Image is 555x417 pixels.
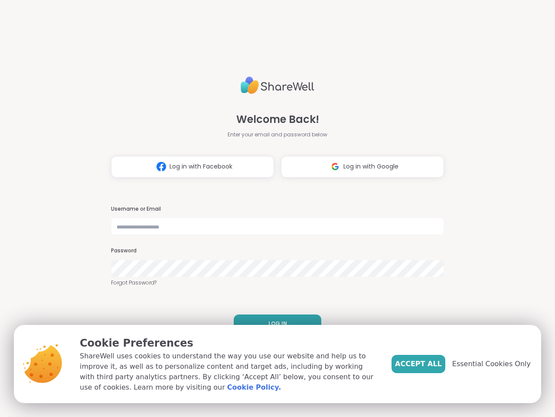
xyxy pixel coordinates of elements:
[111,247,444,255] h3: Password
[268,320,287,328] span: LOG IN
[234,314,321,333] button: LOG IN
[343,162,398,171] span: Log in with Google
[111,279,444,287] a: Forgot Password?
[236,112,319,127] span: Welcome Back!
[80,351,378,393] p: ShareWell uses cookies to understand the way you use our website and help us to improve it, as we...
[111,156,274,178] button: Log in with Facebook
[281,156,444,178] button: Log in with Google
[153,159,170,175] img: ShareWell Logomark
[170,162,232,171] span: Log in with Facebook
[227,382,281,393] a: Cookie Policy.
[392,355,445,373] button: Accept All
[228,131,327,139] span: Enter your email and password below
[241,73,314,98] img: ShareWell Logo
[111,205,444,213] h3: Username or Email
[80,335,378,351] p: Cookie Preferences
[452,359,531,369] span: Essential Cookies Only
[327,159,343,175] img: ShareWell Logomark
[395,359,442,369] span: Accept All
